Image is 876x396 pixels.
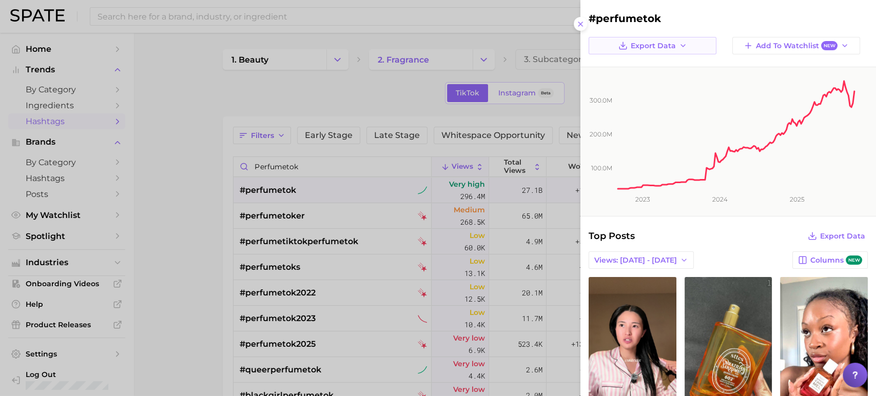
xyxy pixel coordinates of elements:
button: Export Data [805,229,868,243]
tspan: 2025 [790,195,805,203]
tspan: 200.0m [590,130,612,138]
button: Export Data [589,37,716,54]
tspan: 100.0m [591,164,612,172]
span: Columns [810,255,862,265]
span: Export Data [820,232,865,241]
span: New [821,41,838,51]
h2: #perfumetok [589,12,868,25]
span: Top Posts [589,229,635,243]
tspan: 300.0m [590,96,612,104]
span: new [846,255,862,265]
tspan: 2024 [712,195,728,203]
span: Views: [DATE] - [DATE] [594,256,677,265]
tspan: 2023 [635,195,650,203]
button: Views: [DATE] - [DATE] [589,251,694,269]
button: Add to WatchlistNew [732,37,860,54]
button: Columnsnew [792,251,868,269]
span: Export Data [631,42,676,50]
span: Add to Watchlist [756,41,838,51]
